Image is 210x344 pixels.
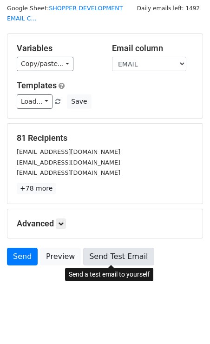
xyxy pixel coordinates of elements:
h5: Advanced [17,218,193,229]
h5: Variables [17,43,98,53]
h5: Email column [112,43,193,53]
a: +78 more [17,183,56,194]
a: Templates [17,80,57,90]
h5: 81 Recipients [17,133,193,143]
small: Google Sheet: [7,5,123,22]
a: Preview [40,248,81,265]
small: [EMAIL_ADDRESS][DOMAIN_NAME] [17,169,120,176]
button: Save [67,94,91,109]
a: Send [7,248,38,265]
a: Send Test Email [83,248,154,265]
small: [EMAIL_ADDRESS][DOMAIN_NAME] [17,159,120,166]
div: Send a test email to yourself [65,268,153,281]
a: Load... [17,94,52,109]
a: Daily emails left: 1492 [134,5,203,12]
span: Daily emails left: 1492 [134,3,203,13]
a: Copy/paste... [17,57,73,71]
a: SHOPPER DEVELOPMENT EMAIL C... [7,5,123,22]
small: [EMAIL_ADDRESS][DOMAIN_NAME] [17,148,120,155]
iframe: Chat Widget [164,299,210,344]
